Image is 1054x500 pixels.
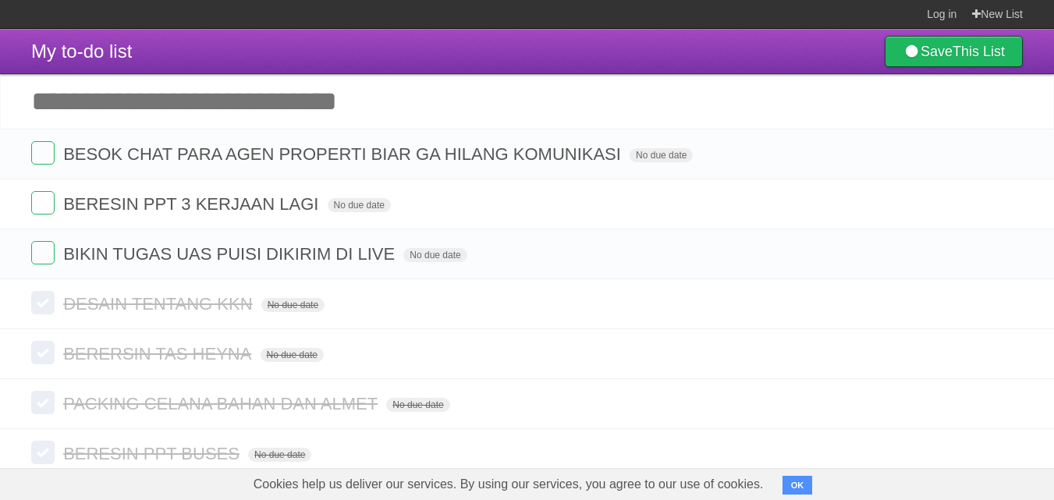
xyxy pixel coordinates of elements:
label: Done [31,141,55,165]
span: PACKING CELANA BAHAN DAN ALMET [63,394,381,413]
label: Done [31,191,55,215]
span: DESAIN TENTANG KKN [63,294,256,314]
button: OK [783,476,813,495]
span: No due date [261,348,324,362]
span: No due date [261,298,325,312]
span: No due date [328,198,391,212]
span: No due date [403,248,467,262]
label: Done [31,241,55,264]
span: BIKIN TUGAS UAS PUISI DIKIRIM DI LIVE [63,244,399,264]
span: BESOK CHAT PARA AGEN PROPERTI BIAR GA HILANG KOMUNIKASI [63,144,625,164]
a: SaveThis List [885,36,1023,67]
span: My to-do list [31,41,132,62]
span: BERESIN PPT BUSES [63,444,243,463]
label: Done [31,341,55,364]
span: No due date [386,398,449,412]
label: Done [31,441,55,464]
span: No due date [630,148,693,162]
span: Cookies help us deliver our services. By using our services, you agree to our use of cookies. [238,469,779,500]
label: Done [31,291,55,314]
span: BERERSIN TAS HEYNA [63,344,255,363]
b: This List [953,44,1005,59]
span: No due date [248,448,311,462]
label: Done [31,391,55,414]
span: BERESIN PPT 3 KERJAAN LAGI [63,194,322,214]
